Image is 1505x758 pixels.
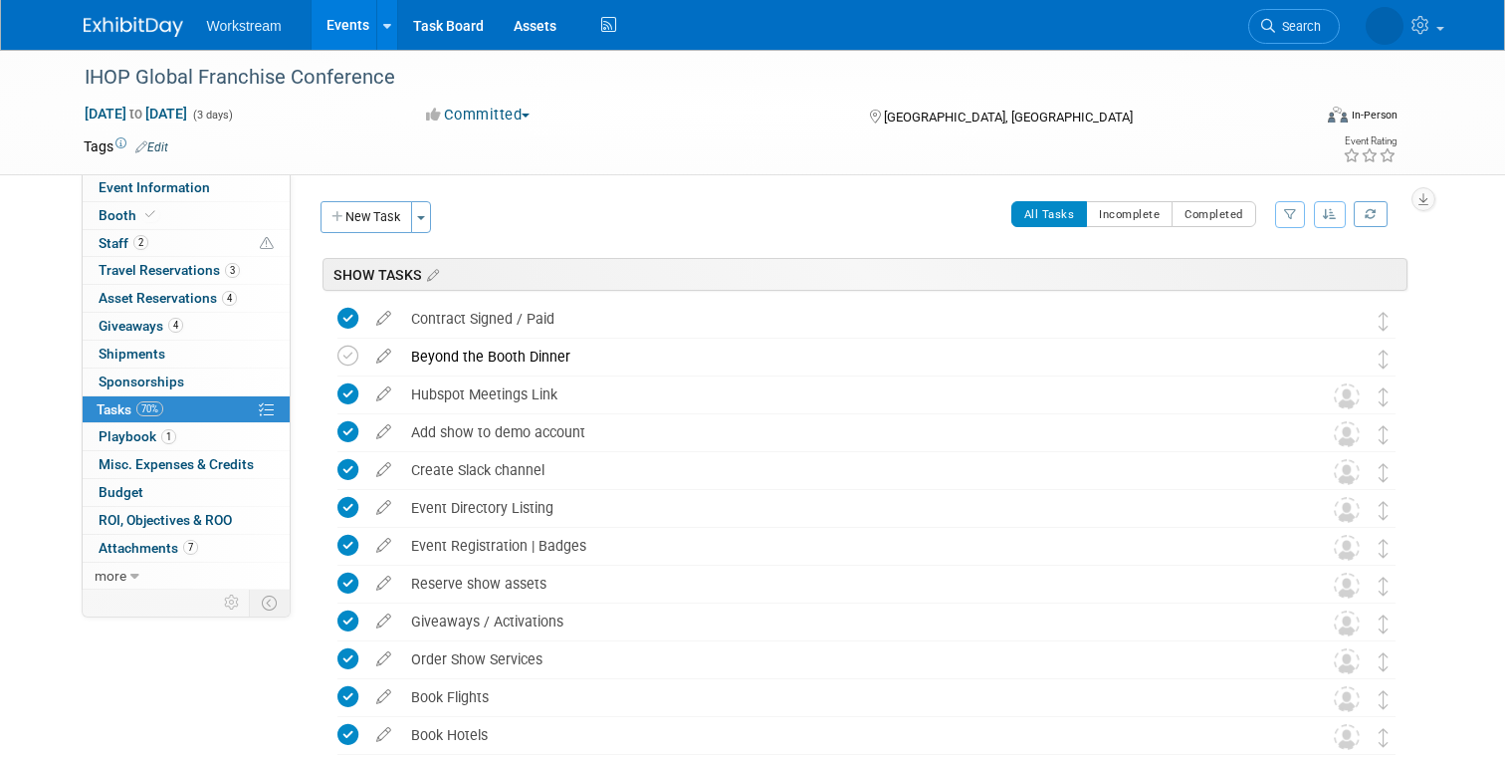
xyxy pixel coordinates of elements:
img: ExhibitDay [84,17,183,37]
a: edit [366,650,401,668]
i: Move task [1379,690,1389,709]
span: Attachments [99,540,198,556]
span: ROI, Objectives & ROO [99,512,232,528]
td: Tags [84,136,168,156]
div: IHOP Global Franchise Conference [78,60,1286,96]
a: Misc. Expenses & Credits [83,451,290,478]
button: Incomplete [1086,201,1173,227]
a: edit [366,726,401,744]
a: Attachments7 [83,535,290,562]
a: Shipments [83,341,290,368]
div: Book Flights [401,680,1294,714]
a: Budget [83,479,290,506]
a: edit [366,385,401,403]
img: Unassigned [1334,686,1360,712]
div: Event Directory Listing [401,491,1294,525]
img: Unassigned [1334,535,1360,561]
i: Move task [1379,312,1389,331]
a: edit [366,575,401,593]
a: Tasks70% [83,396,290,423]
a: edit [366,423,401,441]
i: Move task [1379,577,1389,596]
span: Search [1275,19,1321,34]
span: Travel Reservations [99,262,240,278]
img: Format-Inperson.png [1328,107,1348,123]
a: Sponsorships [83,369,290,395]
button: All Tasks [1011,201,1088,227]
span: 2 [133,235,148,250]
td: Personalize Event Tab Strip [215,590,250,616]
div: Create Slack channel [401,453,1294,487]
img: Keira Wiele [1334,346,1360,372]
a: Edit sections [422,264,439,284]
a: Event Information [83,174,290,201]
a: edit [366,499,401,517]
i: Move task [1379,539,1389,558]
a: Booth [83,202,290,229]
span: Booth [99,207,159,223]
i: Move task [1379,615,1389,633]
div: Event Format [1203,104,1397,133]
img: Unassigned [1334,724,1360,750]
a: Refresh [1354,201,1388,227]
span: 1 [161,429,176,444]
img: Unassigned [1334,648,1360,674]
span: Shipments [99,346,165,362]
span: 70% [136,401,163,416]
span: 3 [225,263,240,278]
span: Misc. Expenses & Credits [99,456,254,472]
a: edit [366,537,401,555]
span: Potential Scheduling Conflict -- at least one attendee is tagged in another overlapping event. [260,235,274,253]
a: Edit [135,140,168,154]
div: Event Rating [1343,136,1397,146]
div: Reserve show assets [401,567,1294,601]
img: Unassigned [1334,611,1360,636]
span: Event Information [99,179,210,195]
span: Budget [99,484,143,500]
a: Travel Reservations3 [83,257,290,284]
a: Asset Reservations4 [83,285,290,312]
span: 7 [183,540,198,555]
img: Unassigned [1334,459,1360,485]
span: Workstream [207,18,282,34]
a: more [83,563,290,590]
div: Event Registration | Badges [401,529,1294,563]
div: Hubspot Meetings Link [401,378,1294,411]
span: Giveaways [99,318,183,334]
span: Staff [99,235,148,251]
span: [GEOGRAPHIC_DATA], [GEOGRAPHIC_DATA] [884,110,1133,125]
img: Unassigned [1334,383,1360,409]
div: SHOW TASKS [322,258,1407,291]
td: Toggle Event Tabs [249,590,290,616]
i: Move task [1379,425,1389,444]
a: ROI, Objectives & ROO [83,507,290,534]
span: to [126,106,145,122]
span: (3 days) [191,109,233,122]
div: Add show to demo account [401,415,1294,449]
div: Order Show Services [401,642,1294,676]
span: more [95,568,126,584]
span: Asset Reservations [99,290,237,306]
span: [DATE] [DATE] [84,105,188,123]
a: Playbook1 [83,423,290,450]
span: Tasks [97,401,163,417]
i: Move task [1379,501,1389,520]
i: Booth reservation complete [145,209,155,220]
a: edit [366,461,401,479]
button: New Task [321,201,412,233]
div: Contract Signed / Paid [401,302,1294,336]
a: edit [366,310,401,328]
img: Unassigned [1334,421,1360,447]
i: Move task [1379,350,1389,369]
a: Search [1248,9,1340,44]
button: Committed [419,105,537,126]
div: Book Hotels [401,718,1294,752]
span: Sponsorships [99,374,184,389]
button: Completed [1172,201,1256,227]
a: Staff2 [83,230,290,257]
i: Move task [1379,728,1389,747]
img: Unassigned [1334,573,1360,599]
a: Giveaways4 [83,313,290,340]
span: Playbook [99,428,176,444]
img: Tatia Meghdadi [1334,308,1360,334]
